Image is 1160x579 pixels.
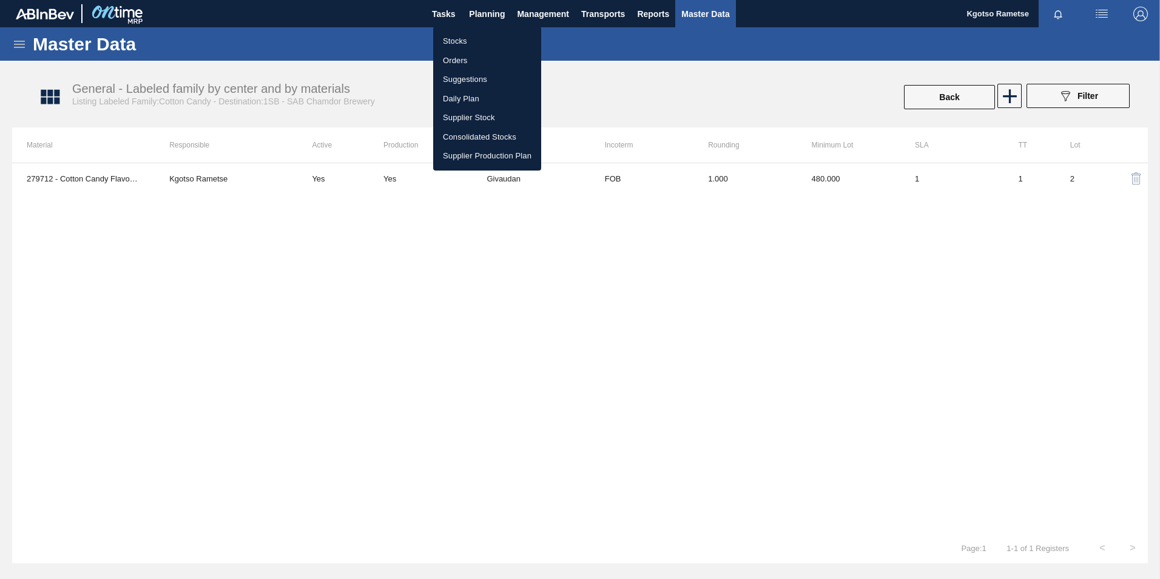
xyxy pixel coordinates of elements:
[433,51,541,70] a: Orders
[433,127,541,147] a: Consolidated Stocks
[433,32,541,51] a: Stocks
[433,146,541,166] a: Supplier Production Plan
[433,70,541,89] a: Suggestions
[433,108,541,127] a: Supplier Stock
[433,89,541,109] a: Daily Plan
